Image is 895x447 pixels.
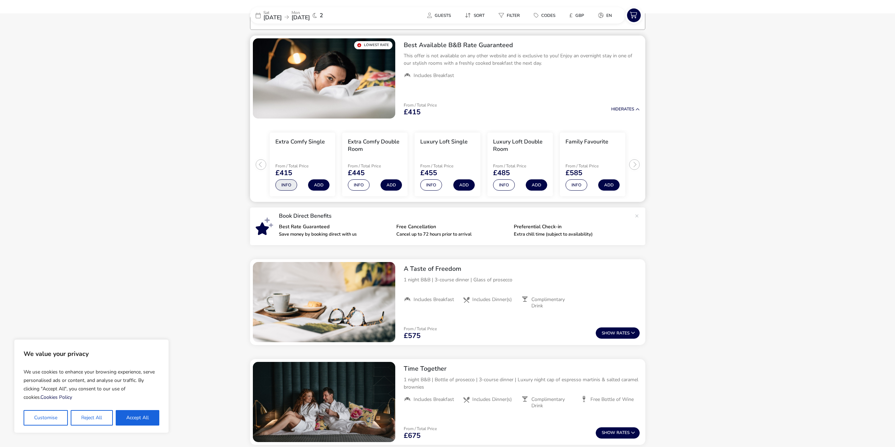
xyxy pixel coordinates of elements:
div: A Taste of Freedom1 night B&B | 3-course dinner | Glass of proseccoIncludes BreakfastIncludes Din... [398,259,645,315]
span: Includes Dinner(s) [472,396,512,403]
h3: Extra Comfy Single [275,138,325,146]
div: Sat[DATE]Mon[DATE]2 [250,7,356,24]
p: Preferential Check-in [514,224,626,229]
button: ShowRates [596,427,640,439]
button: Add [308,179,330,191]
button: Add [526,179,547,191]
span: Includes Breakfast [414,396,454,403]
button: Add [598,179,620,191]
span: £585 [565,170,582,177]
p: From / Total Price [420,164,470,168]
span: Guests [435,13,451,18]
button: Reject All [71,410,113,426]
swiper-slide: 1 / 1 [253,38,395,119]
button: Info [420,179,442,191]
span: Includes Dinner(s) [472,296,512,303]
span: £485 [493,170,510,177]
span: £445 [348,170,365,177]
span: [DATE] [263,14,282,21]
p: Extra chill time (subject to availability) [514,232,626,237]
button: Codes [528,10,561,20]
i: £ [569,12,573,19]
button: Sort [459,10,490,20]
button: Info [493,179,515,191]
span: Show [602,331,616,336]
p: This offer is not available on any other website and is exclusive to you! Enjoy an overnight stay... [404,52,640,67]
span: [DATE] [292,14,310,21]
span: Filter [507,13,520,18]
p: We value your privacy [24,347,159,361]
h2: A Taste of Freedom [404,265,640,273]
h2: Best Available B&B Rate Guaranteed [404,41,640,49]
button: Add [381,179,402,191]
div: Time Together1 night B&B | Bottle of prosecco | 3-course dinner | Luxury night cap of espresso ma... [398,359,645,415]
span: GBP [575,13,584,18]
span: £455 [420,170,437,177]
p: Book Direct Benefits [279,213,631,219]
button: Guests [422,10,456,20]
h3: Luxury Loft Double Room [493,138,547,153]
h3: Luxury Loft Single [420,138,468,146]
button: Add [453,179,475,191]
button: Info [565,179,587,191]
naf-pibe-menu-bar-item: Sort [459,10,493,20]
span: £675 [404,432,421,439]
h2: Time Together [404,365,640,373]
span: Free Bottle of Wine [590,396,634,403]
span: £415 [275,170,292,177]
p: Sat [263,11,282,15]
span: Complimentary Drink [531,396,575,409]
a: Cookies Policy [40,394,72,401]
span: Complimentary Drink [531,296,575,309]
swiper-slide: 1 / 1 [253,362,395,442]
span: £575 [404,332,421,339]
h3: Extra Comfy Double Room [348,138,402,153]
naf-pibe-menu-bar-item: en [593,10,620,20]
span: £415 [404,109,421,116]
swiper-slide: 3 / 5 [411,130,484,199]
naf-pibe-menu-bar-item: Codes [528,10,564,20]
p: Mon [292,11,310,15]
p: From / Total Price [404,427,437,431]
swiper-slide: 5 / 5 [556,130,629,199]
button: Customise [24,410,68,426]
naf-pibe-menu-bar-item: £GBP [564,10,593,20]
button: Info [348,179,370,191]
button: Filter [493,10,525,20]
div: Best Available B&B Rate GuaranteedThis offer is not available on any other website and is exclusi... [398,36,645,85]
span: Includes Breakfast [414,296,454,303]
span: Includes Breakfast [414,72,454,79]
span: Codes [541,13,555,18]
p: Save money by booking direct with us [279,232,391,237]
p: From / Total Price [348,164,398,168]
button: HideRates [611,107,640,111]
button: Accept All [116,410,159,426]
swiper-slide: 1 / 5 [266,130,339,199]
naf-pibe-menu-bar-item: Filter [493,10,528,20]
p: From / Total Price [493,164,543,168]
span: Sort [474,13,485,18]
p: 1 night B&B | 3-course dinner | Glass of prosecco [404,276,640,283]
button: Info [275,179,297,191]
swiper-slide: 2 / 5 [339,130,411,199]
button: £GBP [564,10,590,20]
p: 1 night B&B | Bottle of prosecco | 3-course dinner | Luxury night cap of espresso martinis & salt... [404,376,640,391]
swiper-slide: 4 / 5 [484,130,556,199]
span: Show [602,430,616,435]
naf-pibe-menu-bar-item: Guests [422,10,459,20]
span: 2 [320,13,323,18]
span: en [606,13,612,18]
p: Free Cancellation [396,224,508,229]
p: From / Total Price [404,103,437,107]
p: From / Total Price [565,164,615,168]
p: Cancel up to 72 hours prior to arrival [396,232,508,237]
swiper-slide: 1 / 1 [253,262,395,342]
button: ShowRates [596,327,640,339]
div: Lowest Rate [354,41,392,49]
div: We value your privacy [14,339,169,433]
button: en [593,10,618,20]
p: From / Total Price [404,327,437,331]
